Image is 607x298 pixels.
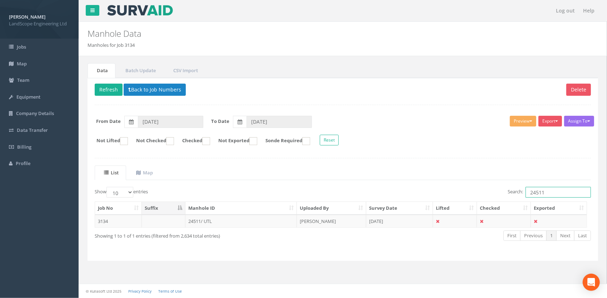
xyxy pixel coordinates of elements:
[106,187,133,198] select: Showentries
[566,84,591,96] button: Delete
[17,127,48,133] span: Data Transfer
[583,274,600,291] div: Open Intercom Messenger
[9,14,45,20] strong: [PERSON_NAME]
[366,202,433,215] th: Survey Date: activate to sort column ascending
[95,187,148,198] label: Show entries
[136,169,153,176] uib-tab-heading: Map
[127,165,160,180] a: Map
[16,160,30,167] span: Profile
[95,202,142,215] th: Job No: activate to sort column ascending
[124,84,186,96] button: Back to Job Numbers
[17,144,31,150] span: Billing
[86,289,121,294] small: © Kullasoft Ltd 2025
[128,289,151,294] a: Privacy Policy
[247,116,312,128] input: To Date
[556,230,574,241] a: Next
[104,169,119,176] uib-tab-heading: List
[95,215,142,228] td: 3134
[185,202,297,215] th: Manhole ID: activate to sort column ascending
[17,60,27,67] span: Map
[96,118,121,125] label: From Date
[88,42,135,49] li: Manholes for Job 3134
[175,137,210,145] label: Checked
[258,137,310,145] label: Sonde Required
[95,230,295,239] div: Showing 1 to 1 of 1 entries (filtered from 2,634 total entries)
[297,215,366,228] td: [PERSON_NAME]
[574,230,591,241] a: Last
[9,12,70,27] a: [PERSON_NAME] LandScope Engineering Ltd
[212,118,230,125] label: To Date
[538,116,562,126] button: Export
[16,94,40,100] span: Equipment
[546,230,557,241] a: 1
[526,187,591,198] input: Search:
[564,116,594,126] button: Assign To
[520,230,547,241] a: Previous
[116,63,163,78] a: Batch Update
[88,63,115,78] a: Data
[17,44,26,50] span: Jobs
[508,187,591,198] label: Search:
[433,202,477,215] th: Lifted: activate to sort column ascending
[185,215,297,228] td: 24511/ UTL
[89,137,128,145] label: Not Lifted
[211,137,257,145] label: Not Exported
[17,77,29,83] span: Team
[9,20,70,27] span: LandScope Engineering Ltd
[88,29,511,38] h2: Manhole Data
[297,202,366,215] th: Uploaded By: activate to sort column ascending
[366,215,433,228] td: [DATE]
[531,202,587,215] th: Exported: activate to sort column ascending
[142,202,185,215] th: Suffix: activate to sort column descending
[477,202,531,215] th: Checked: activate to sort column ascending
[503,230,521,241] a: First
[95,84,123,96] button: Refresh
[510,116,536,126] button: Preview
[320,135,339,145] button: Reset
[158,289,182,294] a: Terms of Use
[164,63,205,78] a: CSV Import
[95,165,126,180] a: List
[138,116,203,128] input: From Date
[16,110,54,116] span: Company Details
[129,137,174,145] label: Not Checked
